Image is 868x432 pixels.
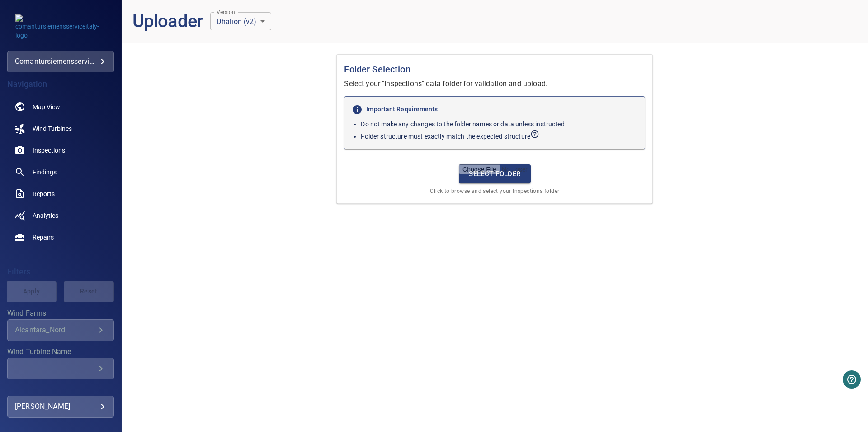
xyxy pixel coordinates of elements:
[430,187,559,196] span: Click to browse and select your Inspections folder
[7,205,114,226] a: analytics noActive
[33,168,57,177] span: Findings
[361,133,539,140] span: View expected folder structure
[344,78,645,89] p: Select your "Inspections" data folder for validation and upload.
[7,358,114,379] div: Wind Turbine Name
[7,183,114,205] a: reports noActive
[33,146,65,155] span: Inspections
[7,161,114,183] a: findings noActive
[33,124,72,133] span: Wind Turbines
[7,348,114,355] label: Wind Turbine Name
[15,326,95,334] div: Alcantara_Nord
[7,267,114,276] h4: Filters
[7,310,114,317] label: Wind Farms
[15,54,106,69] div: comantursiemensserviceitaly
[15,14,106,40] img: comantursiemensserviceitaly-logo
[7,319,114,341] div: Wind Farms
[361,120,637,129] p: Do not make any changes to the folder names or data unless instructed
[7,80,114,89] h4: Navigation
[33,102,60,111] span: Map View
[15,399,106,414] div: [PERSON_NAME]
[7,118,114,139] a: windturbines noActive
[344,62,645,77] h1: Folder Selection
[352,104,637,115] h6: Important Requirements
[7,139,114,161] a: inspections noActive
[33,189,55,198] span: Reports
[7,51,114,72] div: comantursiemensserviceitaly
[33,211,58,220] span: Analytics
[7,96,114,118] a: map noActive
[132,11,203,32] h1: Uploader
[7,226,114,248] a: repairs noActive
[33,233,54,242] span: Repairs
[210,12,271,30] div: Dhalion (v2)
